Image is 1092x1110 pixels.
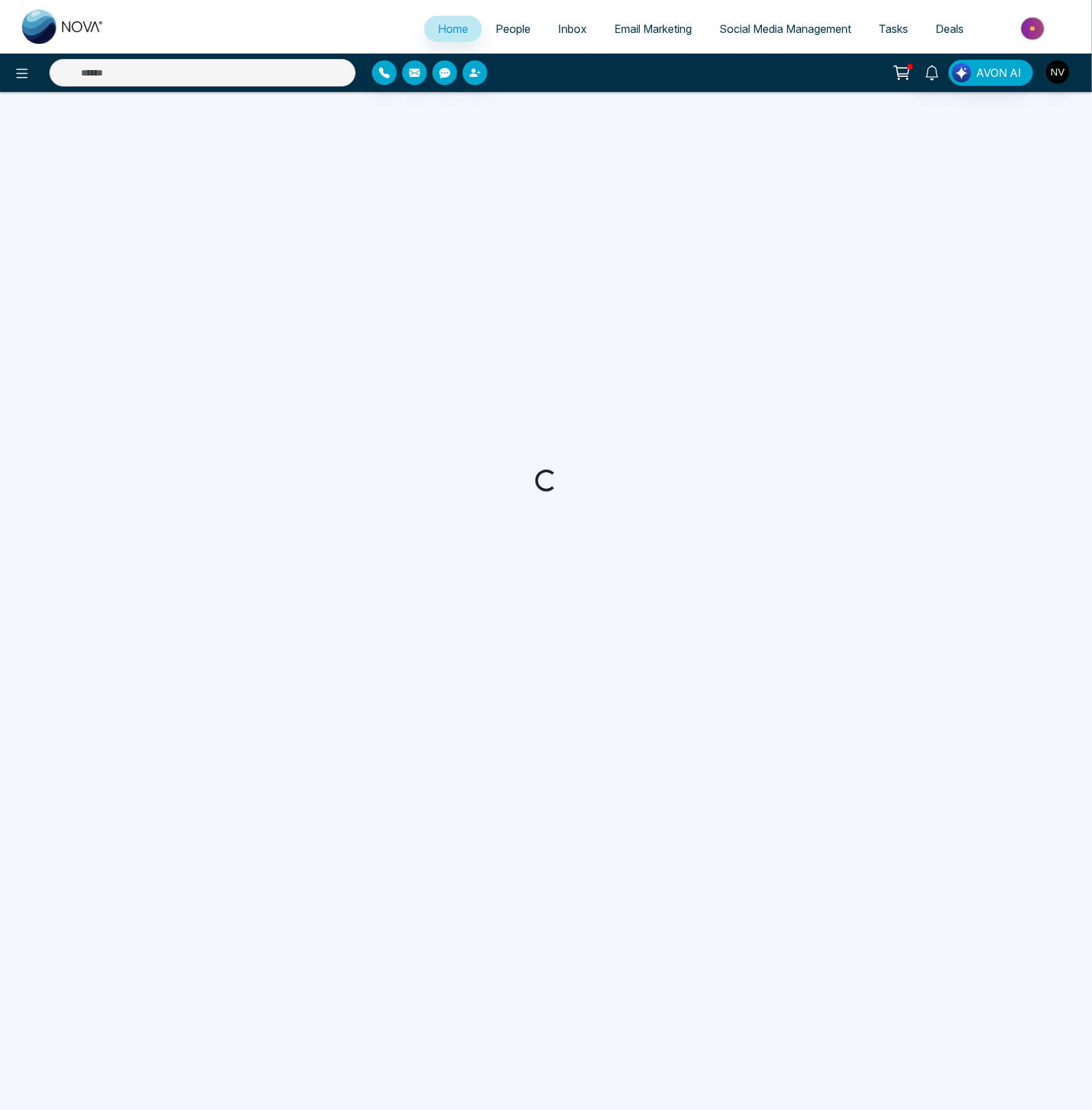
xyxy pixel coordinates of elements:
[719,22,851,36] span: Social Media Management
[482,16,544,42] a: People
[1046,60,1069,84] img: User Avatar
[614,22,692,36] span: Email Marketing
[984,13,1084,44] img: Market-place.gif
[496,22,531,36] span: People
[424,16,482,42] a: Home
[865,16,922,42] a: Tasks
[558,22,587,36] span: Inbox
[879,22,908,36] span: Tasks
[438,22,468,36] span: Home
[706,16,865,42] a: Social Media Management
[22,10,104,44] img: Nova CRM Logo
[952,63,971,82] img: Lead Flow
[949,60,1033,86] button: AVON AI
[922,16,977,42] a: Deals
[544,16,601,42] a: Inbox
[976,65,1021,81] span: AVON AI
[601,16,706,42] a: Email Marketing
[936,22,964,36] span: Deals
